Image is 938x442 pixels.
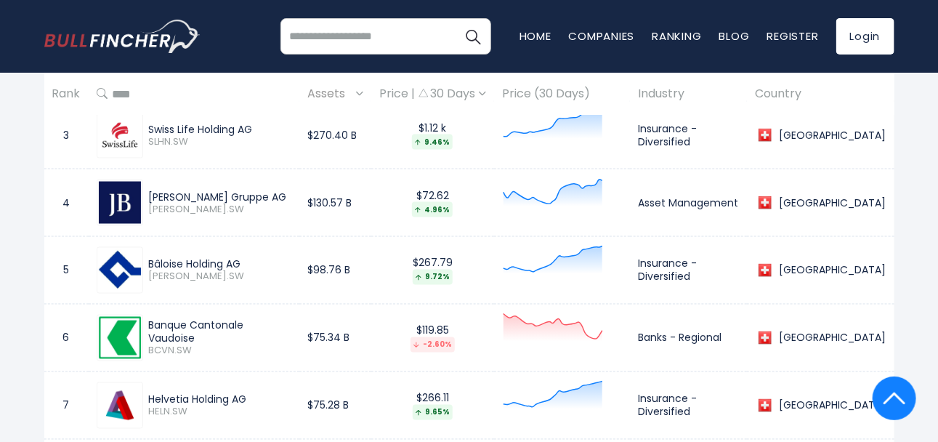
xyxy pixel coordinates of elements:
td: $130.57 B [299,169,371,237]
div: $119.85 [379,324,486,353]
div: -2.60% [411,337,455,353]
a: Blog [719,28,750,44]
a: Go to homepage [44,20,201,53]
span: [PERSON_NAME].SW [149,204,291,216]
a: Ranking [652,28,702,44]
div: 4.96% [412,202,453,217]
th: Country [747,73,894,116]
img: BALN.SW.png [99,249,141,292]
img: SLHN.SW.png [99,114,141,156]
div: Helvetia Holding AG [149,393,291,406]
div: $267.79 [379,257,486,285]
td: $270.40 B [299,102,371,169]
th: Rank [44,73,89,116]
div: $266.11 [379,392,486,420]
td: $75.28 B [299,372,371,440]
th: Industry [630,73,748,116]
td: 3 [44,102,89,169]
th: Price (30 Days) [494,73,630,116]
td: 7 [44,372,89,440]
img: BAER.SW.png [99,182,141,224]
td: Insurance - Diversified [630,372,748,440]
img: BCVN.SW.png [99,317,141,359]
span: Assets [307,83,352,105]
div: 9.46% [412,134,453,150]
div: Price | 30 Days [379,87,486,102]
span: HELN.SW [149,406,291,419]
span: [PERSON_NAME].SW [149,271,291,284]
td: 4 [44,169,89,237]
a: Register [767,28,819,44]
div: 9.65% [413,405,453,420]
a: Home [519,28,551,44]
div: $72.62 [379,189,486,217]
td: Banks - Regional [630,305,748,372]
a: Companies [569,28,635,44]
div: [PERSON_NAME] Gruppe AG [149,190,291,204]
div: Swiss Life Holding AG [149,123,291,136]
div: [GEOGRAPHIC_DATA] [775,129,886,142]
td: 5 [44,237,89,305]
td: Insurance - Diversified [630,102,748,169]
td: $98.76 B [299,237,371,305]
td: 6 [44,305,89,372]
div: $1.12 k [379,121,486,150]
span: SLHN.SW [149,136,291,148]
div: [GEOGRAPHIC_DATA] [775,399,886,412]
button: Search [455,18,491,55]
td: Asset Management [630,169,748,237]
div: 9.72% [413,270,453,285]
div: Bâloise Holding AG [149,258,291,271]
img: bullfincher logo [44,20,201,53]
td: $75.34 B [299,305,371,372]
img: HELN.SW.png [99,385,141,427]
td: Insurance - Diversified [630,237,748,305]
div: [GEOGRAPHIC_DATA] [775,331,886,345]
span: BCVN.SW [149,345,291,358]
a: Login [836,18,894,55]
div: [GEOGRAPHIC_DATA] [775,196,886,209]
div: Banque Cantonale Vaudoise [149,319,291,345]
div: [GEOGRAPHIC_DATA] [775,264,886,277]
